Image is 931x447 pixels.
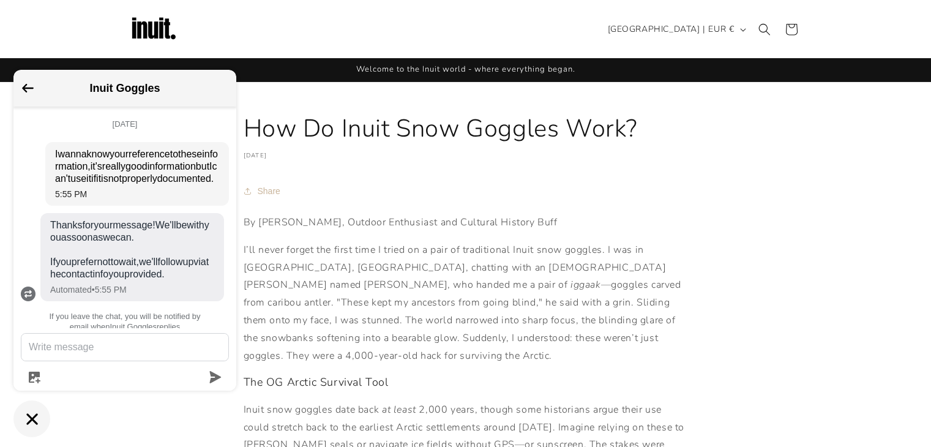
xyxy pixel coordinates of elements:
[570,278,601,291] em: iggaak
[600,18,751,41] button: [GEOGRAPHIC_DATA] | EUR €
[10,70,240,437] inbox-online-store-chat: Shopify online store chat
[608,23,735,36] span: [GEOGRAPHIC_DATA] | EUR €
[129,58,802,81] div: Announcement
[244,375,688,389] h3: The OG Arctic Survival Tool
[356,64,575,75] span: Welcome to the Inuit world - where everything began.
[382,403,416,416] em: at least
[244,113,688,145] h1: How Do Inuit Snow Goggles Work?
[244,178,284,205] button: Share
[244,214,688,231] p: By [PERSON_NAME], Outdoor Enthusiast and Cultural History Buff
[244,241,688,365] p: I’ll never forget the first time I tried on a pair of traditional Inuit snow goggles. I was in [G...
[129,5,178,54] img: Inuit Logo
[244,151,267,160] time: [DATE]
[751,16,778,43] summary: Search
